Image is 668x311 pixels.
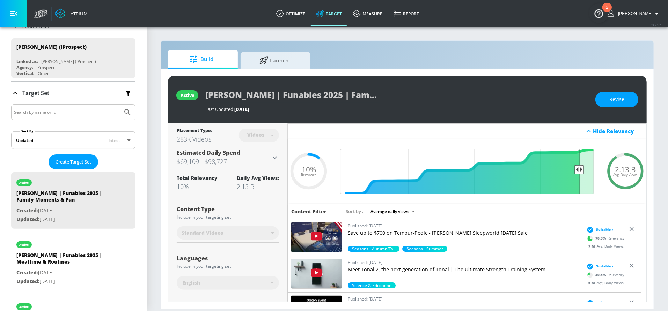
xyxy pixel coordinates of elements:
a: Published: [DATE]Meet Tonal 2, the next generation of Tonal | The Ultimate Strength Training System [348,259,580,282]
div: Daily Avg Views: [237,175,279,181]
div: Avg. Daily Views [585,280,624,285]
div: Vertical: [16,70,34,76]
div: active [20,181,29,184]
span: Estimated Daily Spend [177,149,240,157]
div: 70.3% [348,246,399,252]
p: [DATE] [16,215,114,224]
div: Avg. Daily Views [585,243,624,249]
span: 10% [302,166,316,173]
div: Estimated Daily Spend$69,109 - $98,727 [177,149,279,166]
span: Revise [609,95,624,104]
div: Hide Relevancy [593,128,643,135]
span: Suitable › [596,227,613,232]
p: Target Set [22,89,49,97]
div: Suitable › [585,299,613,306]
span: Updated: [16,216,39,222]
div: active[PERSON_NAME] | Funables 2025 | Family Moments & FunCreated:[DATE]Updated:[DATE] [11,172,135,229]
p: Published: [DATE] [348,222,580,229]
span: Seasons - Autumn/Fall [348,246,399,252]
span: Updated: [16,278,39,285]
div: Include in your targeting set [177,215,279,219]
div: Atrium [68,10,88,17]
div: 30.5% [348,282,396,288]
div: 2 [606,7,608,16]
button: [PERSON_NAME] [608,9,661,18]
div: [PERSON_NAME] (iProspect)Linked as:[PERSON_NAME] (iProspect)Agency:iProspectVertical:Other [11,38,135,78]
span: English [182,279,200,286]
span: Standard Videos [182,229,223,236]
span: v 4.25.2 [651,23,661,27]
p: Published: [DATE] [348,295,580,303]
a: optimize [271,1,311,26]
span: 6 M [588,280,597,285]
div: [PERSON_NAME] (iProspect) [41,59,96,65]
div: Videos [244,132,268,138]
div: Updated [16,137,33,143]
div: Placement Type: [177,128,212,135]
span: 2.13 B [615,166,636,173]
span: Created: [16,207,38,214]
div: [PERSON_NAME] | Funables 2025 | Mealtime & Routines [16,252,114,268]
h6: Content Filter [291,208,326,215]
span: login as: lindsay.benharris@zefr.com [615,11,653,16]
div: Suitable › [585,226,613,233]
div: 70.3% [402,246,447,252]
input: Final Threshold [337,149,597,194]
div: English [177,276,279,290]
p: Save up to $700 on Tempur-Pedic - [PERSON_NAME] Sleepworld [DATE] Sale [348,229,580,236]
span: Launch [248,52,301,69]
input: Search by name or Id [14,108,120,117]
span: Suitable › [596,300,613,305]
div: Languages [177,256,279,261]
p: Meet Tonal 2, the next generation of Tonal | The Ultimate Strength Training System [348,266,580,273]
button: Open Resource Center, 2 new notifications [589,3,609,23]
div: Average daily views [367,207,418,216]
div: Include in your targeting set [177,264,279,268]
div: Relevancy [585,233,624,243]
div: [PERSON_NAME] (iProspect) [16,44,87,50]
span: [DATE] [234,106,249,112]
div: Relevancy [585,270,624,280]
img: LgGyzpfMhbU [291,259,342,288]
a: Report [388,1,425,26]
div: active[PERSON_NAME] | Funables 2025 | Mealtime & RoutinesCreated:[DATE]Updated:[DATE] [11,234,135,291]
div: Linked as: [16,59,38,65]
a: measure [347,1,388,26]
div: Last Updated: [205,106,588,112]
div: 2.13 B [237,182,279,191]
span: Science & Education [348,282,396,288]
a: Atrium [55,8,88,19]
span: Avg. Daily Views [614,173,638,177]
span: 30.5 % [595,272,608,278]
h3: $69,109 - $98,727 [177,157,271,166]
a: Published: [DATE]Save up to $700 on Tempur-Pedic - [PERSON_NAME] Sleepworld [DATE] Sale [348,222,580,246]
p: [DATE] [16,268,114,277]
span: Build [175,51,228,68]
span: 70.3 % [595,236,608,241]
p: Published: [DATE] [348,259,580,266]
span: Sort by [346,208,364,214]
span: Created: [16,269,38,276]
div: active [20,305,29,309]
div: Content Type [177,206,279,212]
div: Other [38,70,49,76]
span: Suitable › [596,264,613,269]
div: Total Relevancy [177,175,218,181]
span: latest [109,137,120,143]
div: 10% [177,182,218,191]
span: Create Target Set [56,158,91,166]
span: 7 M [588,243,597,248]
div: Agency: [16,65,33,70]
button: Revise [595,92,638,107]
div: active [181,92,194,98]
div: [PERSON_NAME] | Funables 2025 | Family Moments & Fun [16,190,114,206]
div: Suitable › [585,263,613,270]
div: Hide Relevancy [288,123,646,139]
div: Target Set [11,82,135,105]
button: Create Target Set [49,154,98,169]
span: Relevance [301,173,316,177]
p: [DATE] [16,206,114,215]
